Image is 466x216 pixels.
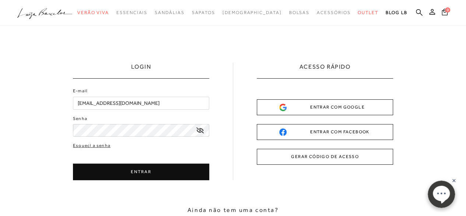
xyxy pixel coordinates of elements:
[77,6,109,20] a: categoryNavScreenReaderText
[116,6,147,20] a: categoryNavScreenReaderText
[192,10,215,15] span: Sapatos
[192,6,215,20] a: categoryNavScreenReaderText
[223,10,282,15] span: [DEMOGRAPHIC_DATA]
[279,103,371,111] div: ENTRAR COM GOOGLE
[73,142,111,149] a: Esqueci a senha
[73,115,87,122] label: Senha
[73,88,88,95] label: E-mail
[289,10,309,15] span: Bolsas
[289,6,309,20] a: categoryNavScreenReaderText
[257,149,393,165] button: GERAR CÓDIGO DE ACESSO
[73,97,209,110] input: E-mail
[358,10,378,15] span: Outlet
[445,7,450,13] span: 0
[317,10,350,15] span: Acessórios
[386,6,407,20] a: BLOG LB
[386,10,407,15] span: BLOG LB
[131,63,151,78] h1: LOGIN
[317,6,350,20] a: categoryNavScreenReaderText
[257,99,393,115] button: ENTRAR COM GOOGLE
[439,8,450,18] button: 0
[358,6,378,20] a: categoryNavScreenReaderText
[299,63,351,78] h2: ACESSO RÁPIDO
[116,10,147,15] span: Essenciais
[77,10,109,15] span: Verão Viva
[188,206,278,214] span: Ainda não tem uma conta?
[155,10,184,15] span: Sandálias
[155,6,184,20] a: categoryNavScreenReaderText
[223,6,282,20] a: noSubCategoriesText
[73,164,209,180] button: ENTRAR
[196,127,204,133] a: exibir senha
[279,128,371,136] div: ENTRAR COM FACEBOOK
[257,124,393,140] button: ENTRAR COM FACEBOOK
